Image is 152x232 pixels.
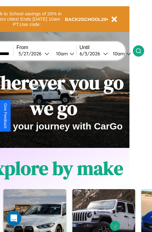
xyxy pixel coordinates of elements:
button: 5/27/2026 [17,50,51,57]
div: 10am [53,51,70,57]
button: 10am [108,50,133,57]
div: 5 / 27 / 2026 [18,51,45,57]
label: Until [80,45,133,50]
div: Give Feedback [3,103,8,129]
div: Open Intercom Messenger [6,211,21,226]
b: BACK2SCHOOL20 [65,17,107,22]
div: 6 / 3 / 2026 [80,51,103,57]
label: From [17,45,76,50]
button: 10am [51,50,76,57]
div: 10am [110,51,126,57]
